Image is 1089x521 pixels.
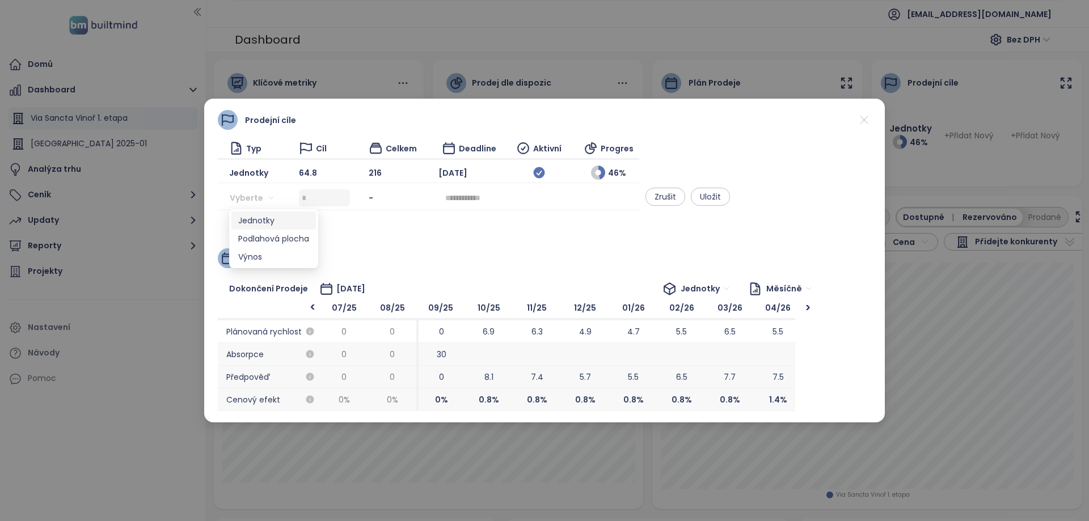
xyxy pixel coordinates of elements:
span: Dokončení prodeje [229,282,308,295]
span: Celkem [386,142,417,155]
div: Výnos [238,251,309,263]
span: 0 [390,371,395,383]
span: Progres [601,142,634,155]
span: 0.8 % [609,388,657,411]
span: 5.5 [628,371,639,383]
span: 6.9 [483,325,495,338]
span: 64.8 [299,167,317,179]
span: 6.5 [676,371,687,383]
span: Cíl [316,142,327,155]
span: 08/25 [368,298,416,320]
span: Měsíčně [766,280,812,297]
span: 0 [341,325,347,338]
span: - [369,192,373,204]
span: Předpověď [218,366,320,388]
span: 12/25 [561,298,609,320]
span: Absorpce [218,343,320,366]
span: Uložit [700,190,721,203]
span: 4.9 [579,325,592,338]
span: 4.7 [627,325,640,338]
span: 0.8 % [706,388,754,411]
span: 7.5 [773,371,784,383]
span: 0 [439,371,444,383]
span: 0 [390,348,395,361]
span: 0 % [320,388,368,411]
div: Podlahová plocha [231,230,316,248]
span: 0 % [416,388,465,411]
span: 03/26 [706,298,754,320]
span: Jednotky [681,280,730,297]
span: Zrušit [655,190,676,203]
span: 0 [341,348,347,361]
span: 46 % [608,167,626,179]
span: 7.4 [531,371,543,383]
span: 5.7 [580,371,591,383]
span: 0.8 % [561,388,609,411]
span: 0 [390,325,395,338]
span: 216 [369,167,382,179]
span: 02/26 [657,298,706,320]
span: 10/25 [465,298,513,320]
span: Jednotky [229,167,268,179]
div: > [801,302,815,314]
span: Plánovaná rychlost [218,320,320,343]
span: 0.8 % [465,388,513,411]
span: [DATE] [438,167,467,179]
span: 01/26 [609,298,657,320]
div: Jednotky [238,214,309,227]
span: 5.5 [773,325,783,338]
div: Výnos [231,248,316,266]
span: 6.3 [531,325,543,338]
span: Aktivní [533,142,562,155]
div: Podlahová plocha [238,232,309,245]
span: 6.5 [724,325,736,338]
span: 07/25 [320,298,368,320]
span: 8.1 [484,371,493,383]
span: 1.4 % [754,388,802,411]
span: 0 % [368,388,416,411]
div: Jednotky [231,211,316,230]
button: Uložit [691,188,730,206]
span: 0 [439,325,444,338]
span: Prodejní cíle [245,114,296,126]
span: Deadline [459,142,496,155]
span: 0.8 % [513,388,561,411]
span: 30 [437,348,446,361]
span: 04/26 [754,298,802,320]
span: 5.5 [676,325,687,338]
span: 7.7 [724,371,736,383]
div: < [306,302,320,315]
span: 11/25 [513,298,561,320]
button: Zrušit [645,188,685,206]
span: [DATE] [336,282,365,295]
span: Cenový efekt [218,388,320,411]
span: Typ [246,142,261,155]
span: 0.8 % [657,388,706,411]
span: 09/25 [416,298,465,320]
span: 0 [341,371,347,383]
